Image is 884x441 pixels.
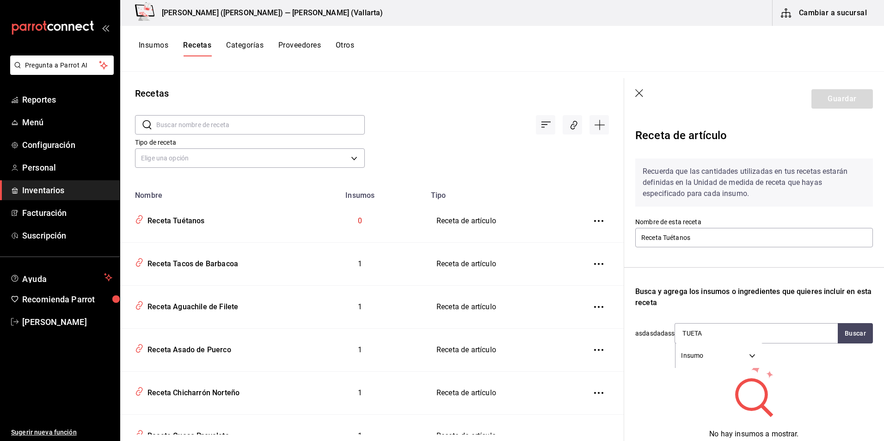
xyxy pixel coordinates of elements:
[144,298,238,312] div: Receta Aguachile de Filete
[22,116,112,129] span: Menú
[226,41,264,56] button: Categorías
[22,161,112,174] span: Personal
[295,185,425,200] th: Insumos
[675,324,767,343] input: Buscar insumo
[6,67,114,77] a: Pregunta a Parrot AI
[135,139,365,146] label: Tipo de receta
[144,341,231,355] div: Receta Asado de Puerco
[102,24,109,31] button: open_drawer_menu
[635,323,873,343] div: asdasdadass
[22,184,112,196] span: Inventarios
[154,7,383,18] h3: [PERSON_NAME] ([PERSON_NAME]) — [PERSON_NAME] (Vallarta)
[139,41,168,56] button: Insumos
[120,185,295,200] th: Nombre
[135,86,169,100] div: Recetas
[11,428,112,437] span: Sugerir nueva función
[183,41,211,56] button: Recetas
[22,316,112,328] span: [PERSON_NAME]
[358,431,362,440] span: 1
[589,115,609,135] div: Agregar receta
[536,115,555,135] div: Ordenar por
[425,329,577,372] td: Receta de artículo
[156,116,365,134] input: Buscar nombre de receta
[563,115,582,135] div: Asociar recetas
[425,185,577,200] th: Tipo
[358,216,362,225] span: 0
[425,243,577,286] td: Receta de artículo
[425,286,577,329] td: Receta de artículo
[675,343,763,368] div: Insumo
[358,259,362,268] span: 1
[22,272,100,283] span: Ayuda
[22,229,112,242] span: Suscripción
[22,93,112,106] span: Reportes
[635,159,873,207] div: Recuerda que las cantidades utilizadas en tus recetas estarán definidas en la Unidad de medida de...
[635,219,873,225] label: Nombre de esta receta
[635,286,873,308] div: Busca y agrega los insumos o ingredientes que quieres incluir en esta receta
[838,323,873,343] button: Buscar
[22,207,112,219] span: Facturación
[22,139,112,151] span: Configuración
[358,345,362,354] span: 1
[144,255,238,269] div: Receta Tacos de Barbacoa
[635,123,873,151] div: Receta de artículo
[144,212,205,227] div: Receta Tuétanos
[425,372,577,415] td: Receta de artículo
[278,41,321,56] button: Proveedores
[358,302,362,311] span: 1
[336,41,354,56] button: Otros
[22,293,112,306] span: Recomienda Parrot
[25,61,99,70] span: Pregunta a Parrot AI
[425,200,577,243] td: Receta de artículo
[10,55,114,75] button: Pregunta a Parrot AI
[144,384,239,398] div: Receta Chicharrón Norteño
[135,148,365,168] div: Elige una opción
[358,388,362,397] span: 1
[139,41,354,56] div: navigation tabs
